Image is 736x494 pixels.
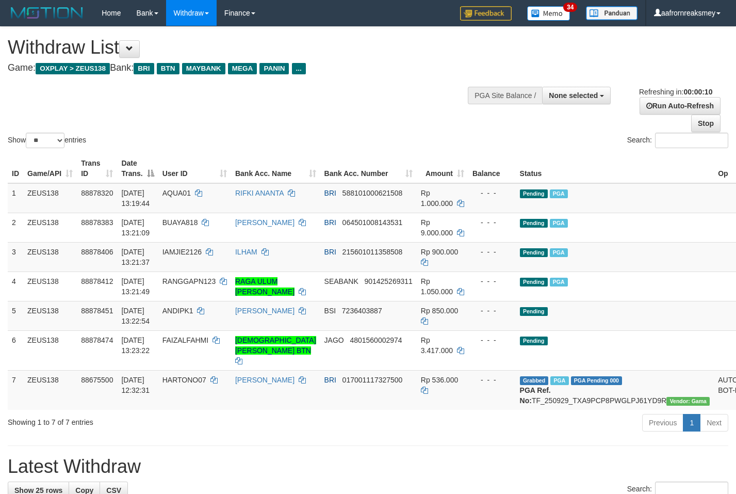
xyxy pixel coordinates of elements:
span: ANDIPK1 [162,307,193,315]
th: Balance [468,154,516,183]
span: Pending [520,189,548,198]
span: 88878412 [81,277,113,285]
span: Pending [520,278,548,286]
button: None selected [542,87,611,104]
span: Pending [520,248,548,257]
td: TF_250929_TXA9PCP8PWGLPJ61YD9R [516,370,714,410]
span: OXPLAY > ZEUS138 [36,63,110,74]
span: Refreshing in: [639,88,712,96]
th: Trans ID: activate to sort column ascending [77,154,117,183]
div: - - - [472,375,512,385]
h1: Latest Withdraw [8,456,728,477]
a: Previous [642,414,683,432]
a: RAGA ULUM [PERSON_NAME] [235,277,295,296]
div: - - - [472,217,512,228]
td: ZEUS138 [23,301,77,330]
td: 4 [8,272,23,301]
span: 88878406 [81,248,113,256]
span: None selected [549,91,598,100]
span: Copy 588101000621508 to clipboard [342,189,403,197]
span: Marked by aafsolysreylen [550,248,568,257]
div: - - - [472,188,512,198]
th: User ID: activate to sort column ascending [158,154,231,183]
span: [DATE] 13:19:44 [121,189,150,208]
span: IAMJIE2126 [162,248,202,256]
a: Stop [691,115,721,132]
span: BSI [324,307,336,315]
td: 2 [8,213,23,242]
span: Copy 017001117327500 to clipboard [342,376,403,384]
div: - - - [472,306,512,316]
select: Showentries [26,133,64,148]
span: Rp 850.000 [421,307,458,315]
span: PANIN [259,63,289,74]
td: ZEUS138 [23,213,77,242]
span: BRI [324,218,336,227]
span: [DATE] 13:21:49 [121,277,150,296]
span: JAGO [324,336,344,344]
span: Pending [520,307,548,316]
span: 88878320 [81,189,113,197]
input: Search: [655,133,728,148]
strong: 00:00:10 [683,88,712,96]
h4: Game: Bank: [8,63,480,73]
span: MAYBANK [182,63,225,74]
span: [DATE] 12:32:31 [121,376,150,394]
span: ... [292,63,306,74]
span: Copy 215601011358508 to clipboard [342,248,403,256]
span: [DATE] 13:21:37 [121,248,150,266]
a: [DEMOGRAPHIC_DATA][PERSON_NAME] BTN [235,336,316,355]
img: panduan.png [586,6,637,20]
img: Feedback.jpg [460,6,512,21]
span: 34 [563,3,577,12]
a: [PERSON_NAME] [235,376,295,384]
span: [DATE] 13:21:09 [121,218,150,237]
span: Grabbed [520,376,549,385]
div: - - - [472,247,512,257]
span: Marked by aaftrukkakada [550,376,568,385]
span: Rp 1.000.000 [421,189,453,208]
td: ZEUS138 [23,330,77,370]
span: MEGA [228,63,257,74]
span: Vendor URL: https://trx31.1velocity.biz [666,397,710,406]
div: - - - [472,335,512,345]
span: BTN [157,63,179,74]
th: Date Trans.: activate to sort column descending [117,154,158,183]
span: BUAYA818 [162,218,198,227]
span: [DATE] 13:23:22 [121,336,150,355]
span: Copy 064501008143531 to clipboard [342,218,403,227]
span: 88878474 [81,336,113,344]
td: ZEUS138 [23,272,77,301]
label: Search: [627,133,728,148]
td: ZEUS138 [23,370,77,410]
img: Button%20Memo.svg [527,6,570,21]
span: Pending [520,337,548,345]
span: Rp 3.417.000 [421,336,453,355]
th: Amount: activate to sort column ascending [417,154,468,183]
a: 1 [683,414,700,432]
a: Next [700,414,728,432]
span: SEABANK [324,277,358,285]
span: 88675500 [81,376,113,384]
span: AQUA01 [162,189,191,197]
span: Copy 4801560002974 to clipboard [350,336,402,344]
td: 3 [8,242,23,272]
span: BRI [324,248,336,256]
td: 5 [8,301,23,330]
span: BRI [324,376,336,384]
td: 7 [8,370,23,410]
td: 1 [8,183,23,213]
th: ID [8,154,23,183]
div: Showing 1 to 7 of 7 entries [8,413,299,427]
h1: Withdraw List [8,37,480,58]
a: ILHAM [235,248,257,256]
span: [DATE] 13:22:54 [121,307,150,325]
span: Copy 7236403887 to clipboard [342,307,382,315]
span: Rp 1.050.000 [421,277,453,296]
span: Pending [520,219,548,228]
span: Marked by aafsolysreylen [550,278,568,286]
div: PGA Site Balance / [468,87,542,104]
a: Run Auto-Refresh [640,97,721,115]
th: Status [516,154,714,183]
b: PGA Ref. No: [520,386,551,405]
